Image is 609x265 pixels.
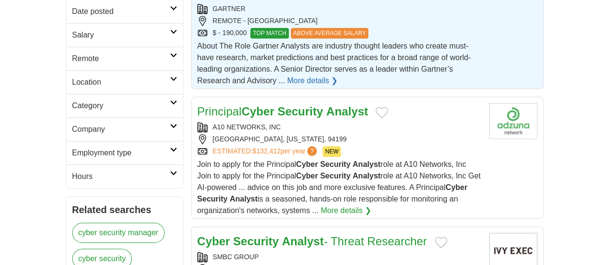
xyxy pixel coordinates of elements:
[252,147,280,155] span: $132,412
[445,183,467,191] strong: Cyber
[323,146,341,157] span: NEW
[66,70,183,94] a: Location
[66,23,183,47] a: Salary
[72,147,170,159] h2: Employment type
[320,172,350,180] strong: Security
[197,195,228,203] strong: Security
[489,103,537,139] img: Company logo
[233,235,279,248] strong: Security
[66,141,183,164] a: Employment type
[197,235,230,248] strong: Cyber
[197,122,481,132] div: A10 NETWORKS, INC
[197,42,471,85] span: About The Role Gartner Analysts are industry thought leaders who create must-have research, marke...
[72,6,170,17] h2: Date posted
[352,172,380,180] strong: Analyst
[296,172,318,180] strong: Cyber
[197,105,368,118] a: PrincipalCyber Security Analyst
[213,146,319,157] a: ESTIMATED:$132,412per year?
[197,235,427,248] a: Cyber Security Analyst- Threat Researcher
[72,29,170,41] h2: Salary
[197,252,481,262] div: SMBC GROUP
[72,100,170,112] h2: Category
[72,202,177,217] h2: Related searches
[197,4,481,14] div: GARTNER
[352,160,380,168] strong: Analyst
[326,105,368,118] strong: Analyst
[66,47,183,70] a: Remote
[72,223,165,243] a: cyber security manager
[376,107,388,118] button: Add to favorite jobs
[72,171,170,182] h2: Hours
[72,124,170,135] h2: Company
[197,16,481,26] div: REMOTE - [GEOGRAPHIC_DATA]
[250,28,288,38] span: TOP MATCH
[287,75,337,87] a: More details ❯
[321,205,371,216] a: More details ❯
[296,160,318,168] strong: Cyber
[277,105,323,118] strong: Security
[291,28,369,38] span: ABOVE AVERAGE SALARY
[282,235,324,248] strong: Analyst
[66,94,183,117] a: Category
[197,28,481,38] div: $ - 190,000
[320,160,350,168] strong: Security
[230,195,258,203] strong: Analyst
[197,160,481,215] span: Join to apply for the Principal role at A10 Networks, Inc Join to apply for the Principal role at...
[72,53,170,64] h2: Remote
[197,134,481,144] div: [GEOGRAPHIC_DATA], [US_STATE], 94199
[66,164,183,188] a: Hours
[435,237,447,248] button: Add to favorite jobs
[66,117,183,141] a: Company
[242,105,274,118] strong: Cyber
[72,76,170,88] h2: Location
[307,146,317,156] span: ?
